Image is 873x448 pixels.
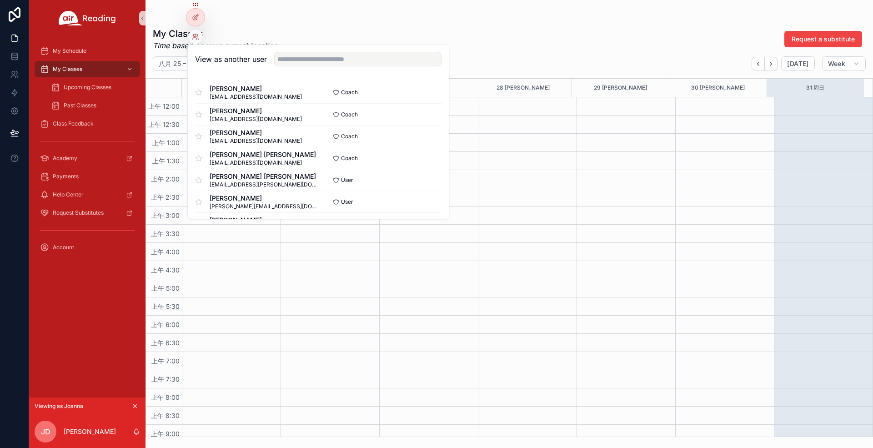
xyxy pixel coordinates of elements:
[45,79,140,96] a: Upcoming Classes
[210,150,316,159] span: [PERSON_NAME] [PERSON_NAME]
[53,120,94,127] span: Class Feedback
[149,248,182,256] span: 上午 4:00
[53,209,104,216] span: Request Substitutes
[29,36,145,267] div: scrollable content
[159,59,195,68] h2: 八月 25 – 31
[210,128,302,137] span: [PERSON_NAME]
[497,79,550,97] button: 28 [PERSON_NAME]
[35,150,140,166] a: Academy
[210,84,302,93] span: [PERSON_NAME]
[35,403,83,410] span: Viewing as Joanna
[35,43,140,59] a: My Schedule
[691,79,745,97] button: 30 [PERSON_NAME]
[195,54,267,65] h2: View as another user
[149,357,182,365] span: 上午 7:00
[150,157,182,165] span: 上午 1:30
[149,393,182,401] span: 上午 8:00
[35,168,140,185] a: Payments
[149,211,182,219] span: 上午 3:00
[341,89,358,96] span: Coach
[828,60,845,68] span: Week
[149,430,182,438] span: 上午 9:00
[822,56,866,71] button: Week
[53,244,74,251] span: Account
[752,57,765,71] button: Back
[210,172,318,181] span: [PERSON_NAME] [PERSON_NAME]
[594,79,647,97] button: 29 [PERSON_NAME]
[787,60,808,68] span: [DATE]
[149,412,182,419] span: 上午 8:30
[35,61,140,77] a: My Classes
[149,175,182,183] span: 上午 2:00
[149,266,182,274] span: 上午 4:30
[64,427,116,436] p: [PERSON_NAME]
[149,321,182,328] span: 上午 6:00
[64,84,111,91] span: Upcoming Classes
[35,186,140,203] a: Help Center
[45,97,140,114] a: Past Classes
[210,159,316,166] span: [EMAIL_ADDRESS][DOMAIN_NAME]
[149,230,182,237] span: 上午 3:30
[53,155,77,162] span: Academy
[53,47,86,55] span: My Schedule
[53,173,79,180] span: Payments
[341,198,353,206] span: User
[341,155,358,162] span: Coach
[41,426,50,437] span: JD
[210,216,302,225] span: [PERSON_NAME]
[59,11,116,25] img: App logo
[784,31,862,47] button: Request a substitute
[210,106,302,116] span: [PERSON_NAME]
[146,121,182,128] span: 上午 12:30
[806,79,824,97] button: 31 周日
[153,40,277,51] em: Time based on your current location
[210,137,302,145] span: [EMAIL_ADDRESS][DOMAIN_NAME]
[210,194,318,203] span: [PERSON_NAME]
[341,176,353,184] span: User
[341,133,358,140] span: Coach
[153,27,277,40] h1: My Classes
[149,284,182,292] span: 上午 5:00
[149,302,182,310] span: 上午 5:30
[210,116,302,123] span: [EMAIL_ADDRESS][DOMAIN_NAME]
[35,205,140,221] a: Request Substitutes
[149,193,182,201] span: 上午 2:30
[35,239,140,256] a: Account
[53,65,82,73] span: My Classes
[210,181,318,188] span: [EMAIL_ADDRESS][PERSON_NAME][DOMAIN_NAME]
[35,116,140,132] a: Class Feedback
[210,93,302,101] span: [EMAIL_ADDRESS][DOMAIN_NAME]
[792,35,855,44] span: Request a substitute
[149,339,182,347] span: 上午 6:30
[781,56,814,71] button: [DATE]
[146,102,182,110] span: 上午 12:00
[150,139,182,146] span: 上午 1:00
[149,375,182,383] span: 上午 7:30
[64,102,96,109] span: Past Classes
[53,191,84,198] span: Help Center
[341,111,358,118] span: Coach
[765,57,778,71] button: Next
[210,203,318,210] span: [PERSON_NAME][EMAIL_ADDRESS][DOMAIN_NAME]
